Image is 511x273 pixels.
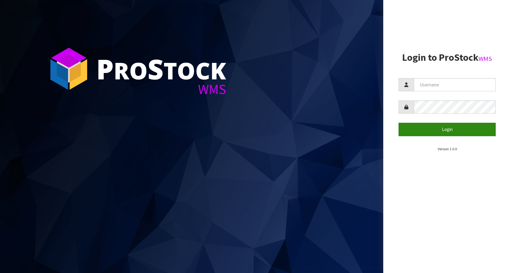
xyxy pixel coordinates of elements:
[414,78,496,91] input: Username
[96,50,114,87] span: P
[479,55,492,63] small: WMS
[96,82,226,96] div: WMS
[438,147,457,151] small: Version 1.0.0
[96,55,226,82] div: ro tock
[399,123,496,136] button: Login
[148,50,164,87] span: S
[399,52,496,63] h2: Login to ProStock
[46,46,92,92] img: ProStock Cube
